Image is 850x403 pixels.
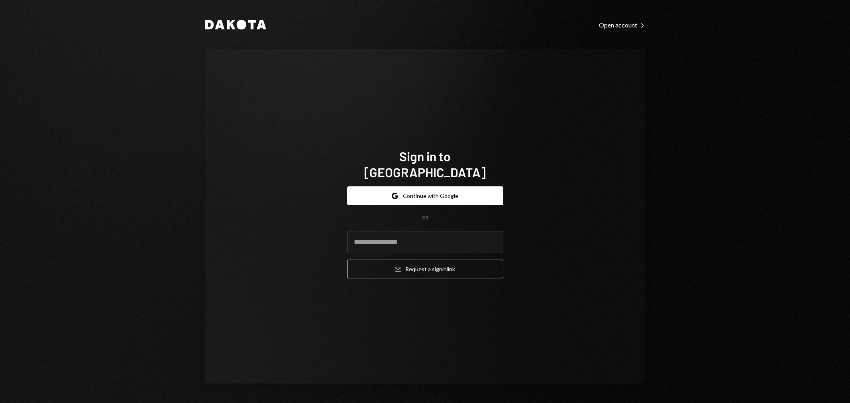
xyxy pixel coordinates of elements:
[347,186,503,205] button: Continue with Google
[599,20,645,29] a: Open account
[422,215,428,221] div: OR
[347,148,503,180] h1: Sign in to [GEOGRAPHIC_DATA]
[599,21,645,29] div: Open account
[347,260,503,278] button: Request a signinlink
